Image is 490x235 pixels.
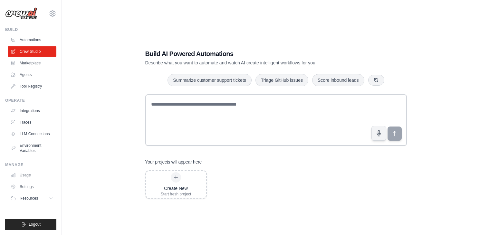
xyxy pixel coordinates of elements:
[8,35,56,45] a: Automations
[368,75,384,86] button: Get new suggestions
[161,192,191,197] div: Start fresh project
[145,60,362,66] p: Describe what you want to automate and watch AI create intelligent workflows for you
[8,81,56,91] a: Tool Registry
[312,74,364,86] button: Score inbound leads
[8,58,56,68] a: Marketplace
[8,70,56,80] a: Agents
[8,182,56,192] a: Settings
[5,98,56,103] div: Operate
[168,74,251,86] button: Summarize customer support tickets
[8,140,56,156] a: Environment Variables
[5,7,37,20] img: Logo
[145,159,202,165] h3: Your projects will appear here
[8,106,56,116] a: Integrations
[5,162,56,167] div: Manage
[8,117,56,127] a: Traces
[8,193,56,203] button: Resources
[8,129,56,139] a: LLM Connections
[5,219,56,230] button: Logout
[161,185,191,192] div: Create New
[371,126,386,141] button: Click to speak your automation idea
[8,46,56,57] a: Crew Studio
[5,27,56,32] div: Build
[8,170,56,180] a: Usage
[29,222,41,227] span: Logout
[20,196,38,201] span: Resources
[255,74,308,86] button: Triage GitHub issues
[145,49,362,58] h1: Build AI Powered Automations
